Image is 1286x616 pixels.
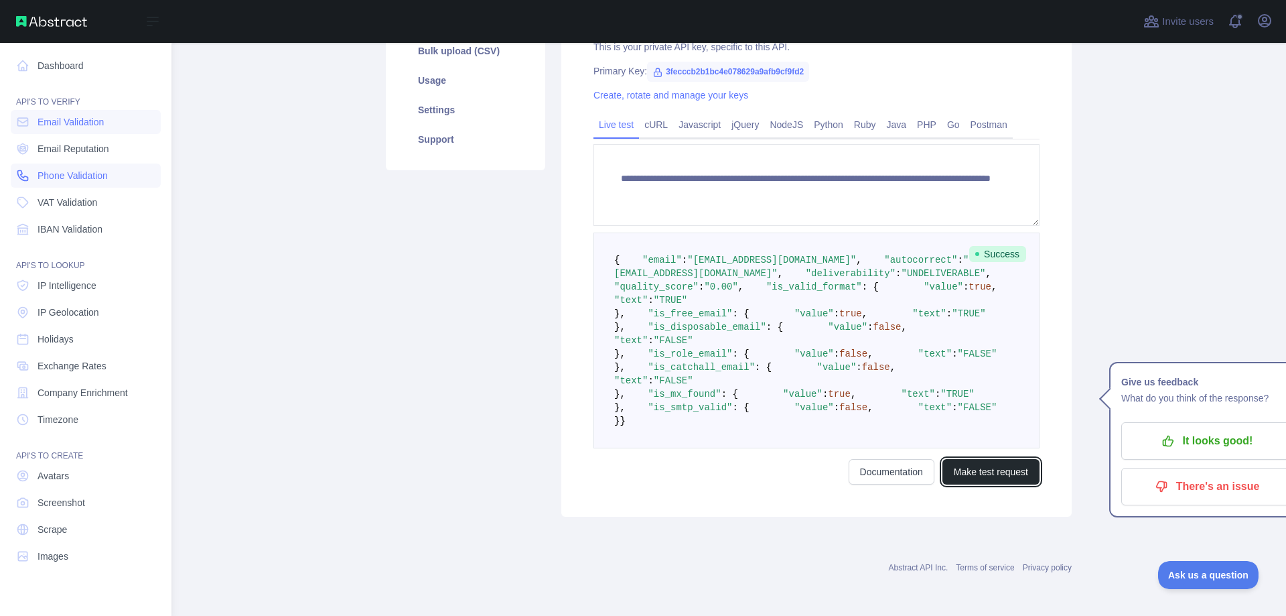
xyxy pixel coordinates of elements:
span: : [823,389,828,399]
a: Images [11,544,161,568]
a: Ruby [849,114,881,135]
span: "quality_score" [614,282,699,292]
span: IP Geolocation [38,306,99,319]
span: Avatars [38,469,69,483]
a: Create, rotate and manage your keys [593,90,748,101]
span: "value" [794,308,834,319]
span: : { [732,349,749,359]
span: "FALSE" [958,349,997,359]
span: VAT Validation [38,196,97,209]
span: "is_catchall_email" [648,362,755,373]
a: Company Enrichment [11,381,161,405]
button: Make test request [942,459,1040,485]
span: "value" [794,349,834,359]
a: Exchange Rates [11,354,161,378]
a: Privacy policy [1023,563,1072,572]
a: PHP [912,114,942,135]
span: Timezone [38,413,78,426]
a: Bulk upload (CSV) [402,36,529,66]
span: "autocorrect" [884,255,957,265]
a: Timezone [11,408,161,432]
span: : [963,282,969,292]
span: Holidays [38,332,74,346]
a: Settings [402,95,529,125]
span: : [834,349,839,359]
a: Java [881,114,912,135]
span: "is_disposable_email" [648,322,766,332]
span: "text" [912,308,946,319]
span: : [952,349,957,359]
span: "[EMAIL_ADDRESS][DOMAIN_NAME]" [687,255,856,265]
a: jQuery [726,114,764,135]
span: false [873,322,902,332]
a: IBAN Validation [11,217,161,241]
a: Avatars [11,464,161,488]
span: : [867,322,873,332]
span: "FALSE" [958,402,997,413]
span: : { [732,308,749,319]
span: "deliverability" [806,268,896,279]
iframe: Toggle Customer Support [1158,561,1259,589]
span: Images [38,550,68,563]
span: : [952,402,957,413]
span: : [958,255,963,265]
span: , [851,389,856,399]
span: "is_smtp_valid" [648,402,732,413]
span: "is_valid_format" [766,282,862,292]
a: Email Reputation [11,137,161,161]
a: Go [942,114,965,135]
span: "value" [828,322,867,332]
span: Invite users [1162,14,1214,29]
span: "email" [642,255,682,265]
span: "value" [924,282,963,292]
div: This is your private API key, specific to this API. [593,40,1040,54]
a: Support [402,125,529,154]
a: Javascript [673,114,726,135]
span: "is_free_email" [648,308,732,319]
span: "value" [794,402,834,413]
span: : [699,282,704,292]
span: "TRUE" [952,308,985,319]
span: false [839,349,867,359]
div: Primary Key: [593,64,1040,78]
span: : [856,362,861,373]
span: : [648,295,653,306]
span: Phone Validation [38,169,108,182]
a: NodeJS [764,114,808,135]
span: , [991,282,997,292]
span: "is_mx_found" [648,389,721,399]
span: { [614,255,620,265]
span: , [986,268,991,279]
span: , [890,362,896,373]
span: : [834,308,839,319]
span: "text" [918,402,952,413]
span: }, [614,308,626,319]
span: false [839,402,867,413]
a: Dashboard [11,54,161,78]
span: : [896,268,901,279]
span: "FALSE" [654,335,693,346]
span: Success [969,246,1026,262]
span: : [946,308,952,319]
span: : { [862,282,879,292]
span: }, [614,389,626,399]
a: VAT Validation [11,190,161,214]
span: } [614,416,620,426]
span: Screenshot [38,496,85,509]
span: } [620,416,625,426]
a: Holidays [11,327,161,351]
span: Email Validation [38,115,104,129]
span: : [935,389,940,399]
div: API'S TO LOOKUP [11,244,161,271]
div: API'S TO VERIFY [11,80,161,107]
span: Exchange Rates [38,359,106,373]
span: Email Reputation [38,142,109,156]
span: }, [614,402,626,413]
span: "TRUE" [940,389,974,399]
a: Email Validation [11,110,161,134]
span: : [648,375,653,386]
img: Abstract API [16,16,87,27]
a: Screenshot [11,491,161,515]
a: Terms of service [956,563,1014,572]
span: , [867,402,873,413]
